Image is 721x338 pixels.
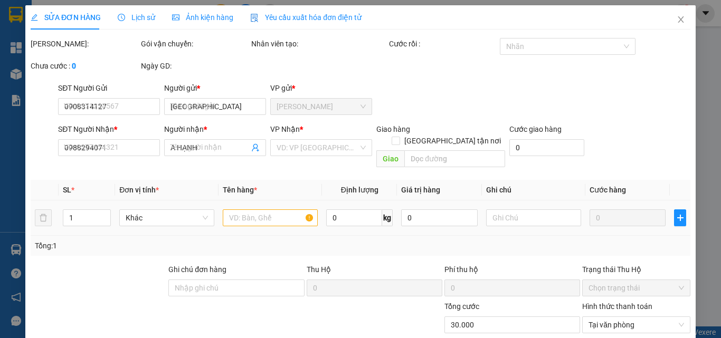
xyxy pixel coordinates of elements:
div: Cước rồi : [389,38,497,50]
label: Ghi chú đơn hàng [168,265,226,274]
span: Ảnh kiện hàng [172,13,233,22]
span: Giao hàng [376,125,410,133]
span: Giao [376,150,404,167]
div: SĐT Người Nhận [58,123,160,135]
span: Giá trị hàng [401,186,440,194]
div: Ngày GD: [141,60,249,72]
span: Đơn vị tính [119,186,159,194]
input: VD: Bàn, Ghế [223,209,318,226]
th: Ghi chú [482,180,585,200]
label: Hình thức thanh toán [582,302,652,311]
span: close [677,15,685,24]
div: Chưa cước : [31,60,139,72]
span: SL [63,186,71,194]
span: Tên hàng [223,186,257,194]
span: plus [675,214,686,222]
span: Cao Tốc [277,99,366,114]
div: Trạng thái Thu Hộ [582,264,690,275]
div: Gói vận chuyển: [141,38,249,50]
span: [GEOGRAPHIC_DATA] tận nơi [400,135,505,147]
input: Ghi Chú [486,209,581,226]
span: kg [382,209,393,226]
span: Yêu cầu xuất hóa đơn điện tử [250,13,362,22]
div: [PERSON_NAME]: [31,38,139,50]
input: Cước giao hàng [509,139,584,156]
div: Người nhận [164,123,266,135]
span: edit [31,14,38,21]
span: picture [172,14,179,21]
span: VP Nhận [270,125,300,133]
div: SĐT Người Gửi [58,82,160,94]
span: Định lượng [340,186,378,194]
b: 0 [72,62,76,70]
span: user-add [251,143,260,152]
div: Tổng: 1 [35,240,279,252]
input: Dọc đường [404,150,505,167]
div: Người gửi [164,82,266,94]
span: Lịch sử [118,13,155,22]
button: plus [674,209,686,226]
input: Ghi chú đơn hàng [168,279,304,296]
span: Thu Hộ [306,265,330,274]
button: Close [666,5,696,35]
span: Tại văn phòng [589,317,684,333]
img: icon [250,14,259,22]
span: SỬA ĐƠN HÀNG [31,13,101,22]
div: Nhân viên tạo: [251,38,387,50]
label: Cước giao hàng [509,125,561,133]
button: delete [35,209,52,226]
span: clock-circle [118,14,125,21]
span: Tổng cước [444,302,479,311]
input: 0 [590,209,666,226]
span: Cước hàng [590,186,626,194]
span: Chọn trạng thái [589,280,684,296]
div: Phí thu hộ [444,264,580,279]
span: Khác [126,210,208,226]
div: VP gửi [270,82,372,94]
